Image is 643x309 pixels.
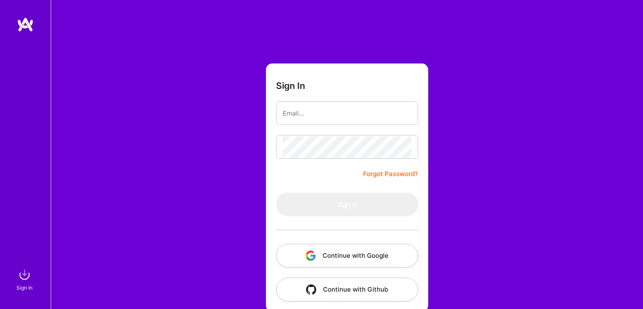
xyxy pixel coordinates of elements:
button: Sign In [276,193,418,216]
img: icon [306,284,316,295]
div: Sign In [16,283,33,292]
img: icon [306,251,316,261]
a: sign inSign In [18,266,33,292]
a: Forgot Password? [363,169,418,179]
img: logo [17,17,34,32]
input: Email... [283,102,411,124]
img: sign in [16,266,33,283]
h3: Sign In [276,80,305,91]
button: Continue with Github [276,278,418,301]
button: Continue with Google [276,244,418,268]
